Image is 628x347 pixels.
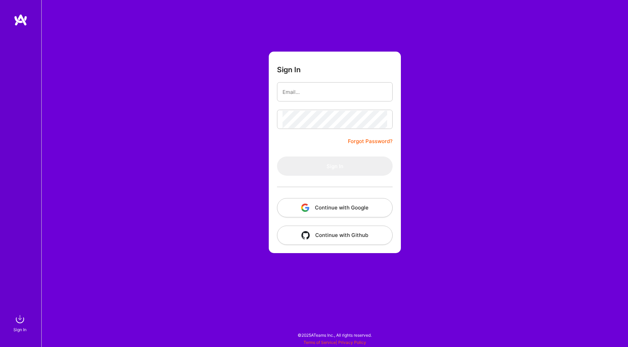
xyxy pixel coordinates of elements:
[277,226,393,245] button: Continue with Github
[301,204,309,212] img: icon
[41,326,628,344] div: © 2025 ATeams Inc., All rights reserved.
[283,83,387,101] input: Email...
[13,312,27,326] img: sign in
[14,312,27,333] a: sign inSign In
[304,340,336,345] a: Terms of Service
[277,156,393,176] button: Sign In
[338,340,366,345] a: Privacy Policy
[13,326,26,333] div: Sign In
[348,137,393,145] a: Forgot Password?
[304,340,366,345] span: |
[14,14,28,26] img: logo
[277,198,393,217] button: Continue with Google
[277,65,301,74] h3: Sign In
[301,231,310,239] img: icon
